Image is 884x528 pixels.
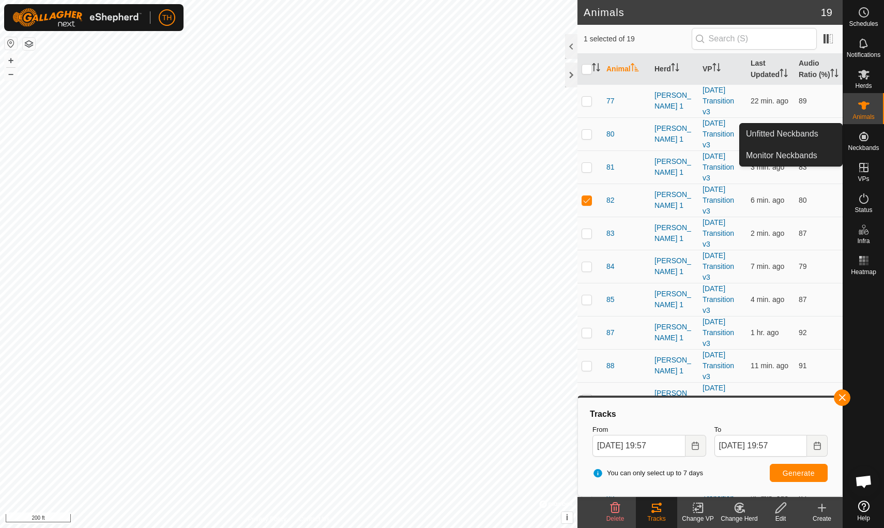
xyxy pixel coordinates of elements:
button: Map Layers [23,38,35,50]
span: i [566,513,568,522]
a: Unfitted Neckbands [740,124,842,144]
span: 77 [606,96,615,107]
a: [DATE] Transition v3 [703,218,734,248]
span: TH [162,12,172,23]
div: Tracks [588,408,832,420]
th: VP [698,54,746,85]
p-sorticon: Activate to sort [592,65,600,73]
div: Change Herd [719,514,760,523]
div: Tracks [636,514,677,523]
button: Choose Date [685,435,706,457]
div: [PERSON_NAME] 1 [654,255,694,277]
span: Infra [857,238,870,244]
p-sorticon: Activate to sort [780,70,788,79]
span: Oct 9, 2025 at 7:51 PM [751,196,784,204]
span: 87 [799,295,807,304]
a: Monitor Neckbands [740,145,842,166]
p-sorticon: Activate to sort [712,65,721,73]
span: Oct 9, 2025 at 7:54 PM [751,163,784,171]
span: Notifications [847,52,880,58]
div: [PERSON_NAME] 1 [654,156,694,178]
span: Oct 9, 2025 at 7:53 PM [751,295,784,304]
th: Animal [602,54,650,85]
span: 84 [606,261,615,272]
span: 81 [606,162,615,173]
span: 19 [821,5,832,20]
div: [PERSON_NAME] 1 [654,289,694,310]
div: [PERSON_NAME] 1 [654,388,694,410]
span: 1 selected of 19 [584,34,692,44]
span: 80 [799,196,807,204]
span: Oct 9, 2025 at 7:49 PM [751,395,784,403]
a: [DATE] Transition v3 [703,152,734,182]
a: [DATE] Transition v3 [703,86,734,116]
input: Search (S) [692,28,817,50]
h2: Animals [584,6,821,19]
span: 91 [799,361,807,370]
a: Help [843,496,884,525]
th: Last Updated [746,54,795,85]
div: [PERSON_NAME] 1 [654,90,694,112]
button: Choose Date [807,435,828,457]
span: Neckbands [848,145,879,151]
p-sorticon: Activate to sort [830,70,839,79]
p-sorticon: Activate to sort [631,65,639,73]
div: Edit [760,514,801,523]
div: Change VP [677,514,719,523]
span: 89 [799,97,807,105]
span: 82 [606,195,615,206]
label: To [714,425,828,435]
div: [PERSON_NAME] 1 [654,123,694,145]
span: Unfitted Neckbands [746,128,818,140]
a: [DATE] Transition v3 [703,351,734,381]
span: 88 [606,360,615,371]
span: Herds [855,83,872,89]
span: Status [855,207,872,213]
span: Oct 9, 2025 at 7:55 PM [751,229,784,237]
a: [DATE] Transition v3 [703,185,734,215]
div: Open chat [848,466,879,497]
span: Animals [852,114,875,120]
div: [PERSON_NAME] 1 [654,189,694,211]
span: Help [857,515,870,521]
span: Heatmap [851,269,876,275]
a: [DATE] Transition v3 [703,251,734,281]
a: Contact Us [299,515,329,524]
button: i [561,512,573,523]
span: Oct 9, 2025 at 6:52 PM [751,328,779,337]
span: Oct 9, 2025 at 7:46 PM [751,361,788,370]
span: 85 [606,294,615,305]
div: Create [801,514,843,523]
span: Generate [783,469,815,477]
span: 92 [799,328,807,337]
a: [DATE] Transition v3 [703,384,734,414]
th: Herd [650,54,698,85]
span: 87 [606,327,615,338]
span: You can only select up to 7 days [592,468,703,478]
span: Delete [606,515,624,522]
span: 80 [606,129,615,140]
span: 83 [606,228,615,239]
th: Audio Ratio (%) [795,54,843,85]
p-sorticon: Activate to sort [671,65,679,73]
span: Monitor Neckbands [746,149,817,162]
span: 90 [606,394,615,404]
span: Schedules [849,21,878,27]
span: 79 [799,262,807,270]
div: [PERSON_NAME] 1 [654,222,694,244]
div: [PERSON_NAME] 1 [654,355,694,376]
a: Privacy Policy [248,515,286,524]
div: [PERSON_NAME] 1 [654,322,694,343]
span: 81 [799,395,807,403]
span: VPs [858,176,869,182]
button: – [5,68,17,80]
span: 87 [799,229,807,237]
span: 83 [799,163,807,171]
span: Oct 9, 2025 at 7:35 PM [751,97,788,105]
a: [DATE] Transition v3 [703,284,734,314]
button: + [5,54,17,67]
img: Gallagher Logo [12,8,142,27]
span: Oct 9, 2025 at 7:50 PM [751,262,784,270]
